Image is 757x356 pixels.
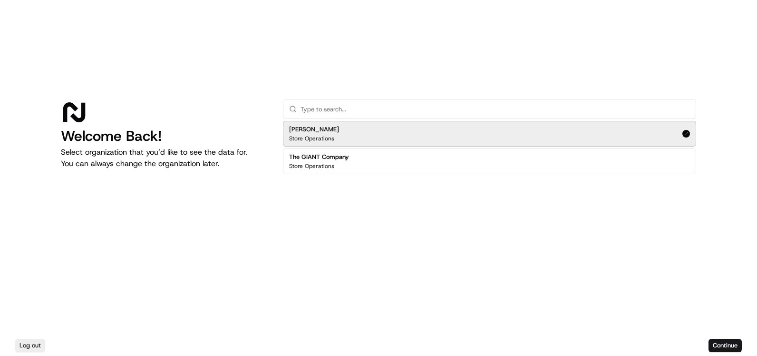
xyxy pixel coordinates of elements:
[61,147,268,169] p: Select organization that you’d like to see the data for. You can always change the organization l...
[289,135,334,142] p: Store Operations
[289,153,349,161] h2: The GIANT Company
[708,339,742,352] button: Continue
[301,99,690,119] input: Type to search...
[15,339,45,352] button: Log out
[283,119,696,176] div: Suggestions
[289,162,334,170] p: Store Operations
[61,128,268,145] h1: Welcome Back!
[289,125,339,134] h2: [PERSON_NAME]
